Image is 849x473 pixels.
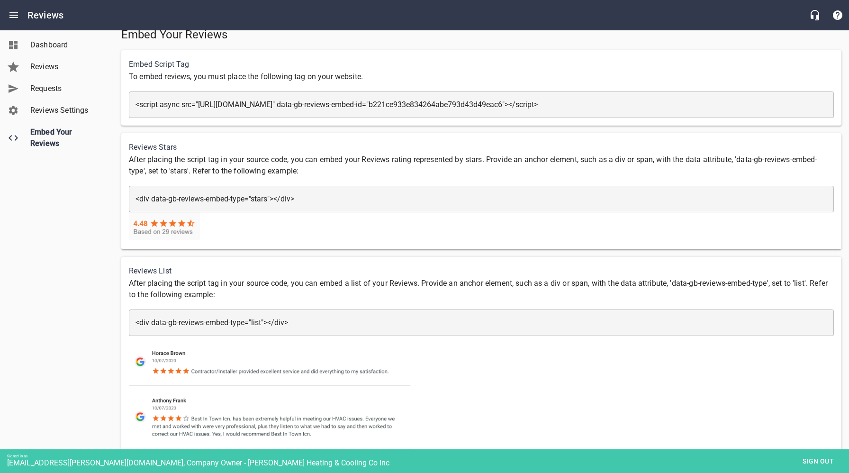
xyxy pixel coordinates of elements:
button: Live Chat [804,4,826,27]
p: To embed reviews, you must place the following tag on your website. [129,71,834,82]
span: Reviews Settings [30,105,102,116]
textarea: <div data-gb-reviews-embed-type="list"></div> [135,318,827,327]
div: [EMAIL_ADDRESS][PERSON_NAME][DOMAIN_NAME], Company Owner - [PERSON_NAME] Heating & Cooling Co Inc [7,458,849,467]
span: Embed Your Reviews [30,127,102,149]
button: Support Portal [826,4,849,27]
p: After placing the script tag in your source code, you can embed a list of your Reviews. Provide a... [129,278,834,300]
h5: Embed Your Reviews [121,27,841,43]
textarea: <script async src="[URL][DOMAIN_NAME]" data-gb-reviews-embed-id="b221ce933e834264abe793d43d49eac6... [135,100,827,109]
h6: Embed Script Tag [129,58,834,71]
textarea: <div data-gb-reviews-embed-type="stars"></div> [135,194,827,203]
h6: Reviews List [129,264,834,278]
h6: Reviews Stars [129,141,834,154]
h6: Reviews [27,8,63,23]
p: After placing the script tag in your source code, you can embed your Reviews rating represented b... [129,154,834,177]
div: Signed in as [7,454,849,458]
span: Sign out [798,455,838,467]
button: Open drawer [2,4,25,27]
img: stars_example.png [129,212,200,240]
span: Reviews [30,61,102,73]
span: Requests [30,83,102,94]
span: Dashboard [30,39,102,51]
button: Sign out [795,453,842,470]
